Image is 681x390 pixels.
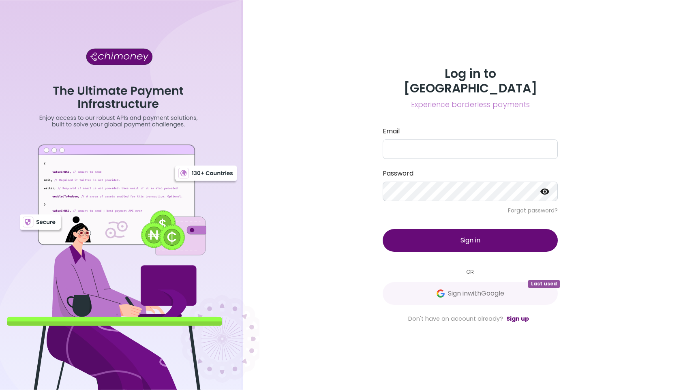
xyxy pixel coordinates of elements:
[383,126,558,136] label: Email
[383,268,558,276] small: OR
[437,289,445,298] img: Google
[383,206,558,214] p: Forgot password?
[408,315,503,323] span: Don't have an account already?
[448,289,504,298] span: Sign in with Google
[460,236,480,245] span: Sign in
[383,229,558,252] button: Sign in
[528,280,560,288] span: Last used
[383,99,558,110] span: Experience borderless payments
[506,315,529,323] a: Sign up
[383,282,558,305] button: GoogleSign inwithGoogleLast used
[383,169,558,178] label: Password
[383,66,558,96] h3: Log in to [GEOGRAPHIC_DATA]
